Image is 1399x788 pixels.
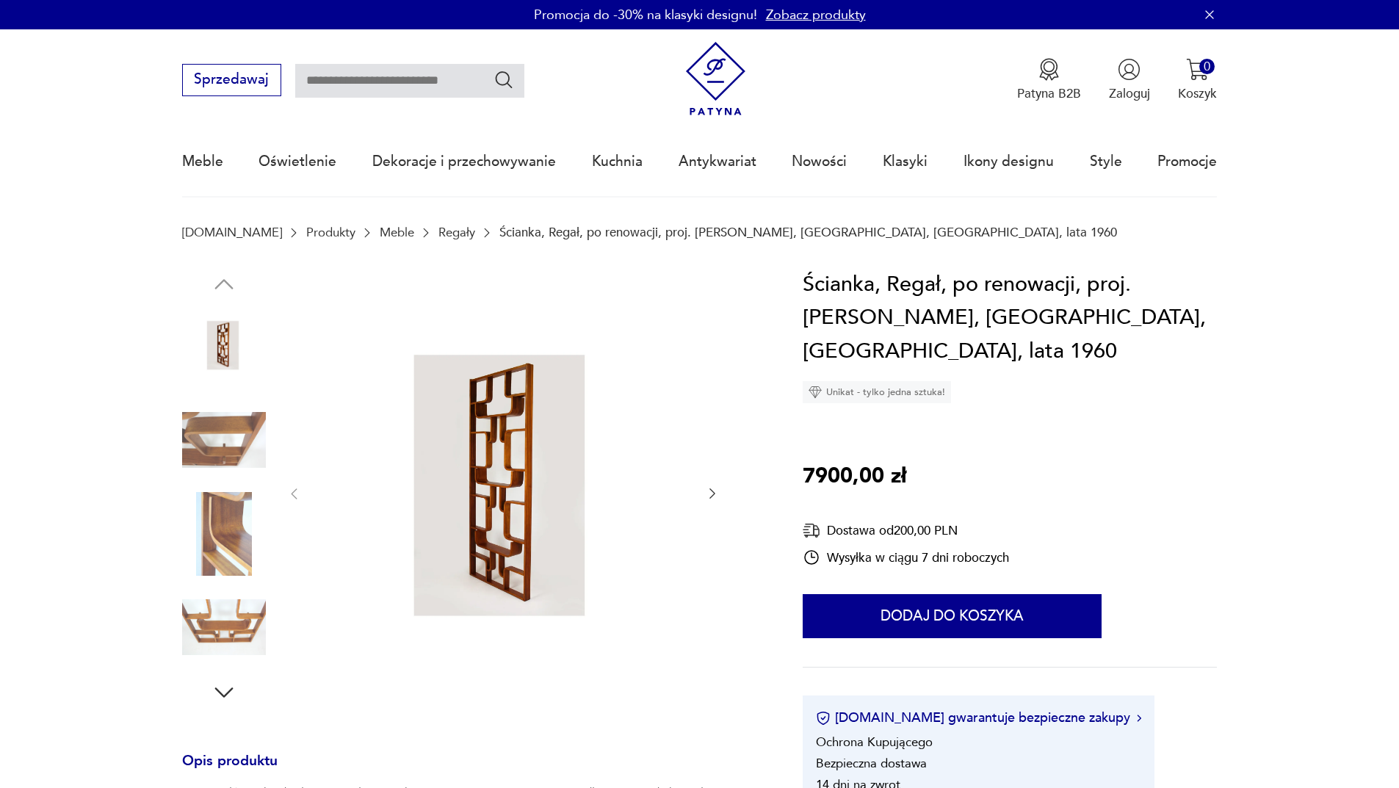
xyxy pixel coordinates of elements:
div: Wysyłka w ciągu 7 dni roboczych [803,549,1009,566]
p: 7900,00 zł [803,460,906,494]
a: [DOMAIN_NAME] [182,225,282,239]
a: Antykwariat [679,128,756,195]
a: Oświetlenie [259,128,336,195]
button: Zaloguj [1109,58,1150,102]
img: Zdjęcie produktu Ścianka, Regał, po renowacji, proj. Ludvik Volak, Holesov, Czechy, lata 1960 [319,268,687,717]
button: Sprzedawaj [182,64,281,96]
a: Meble [380,225,414,239]
img: Zdjęcie produktu Ścianka, Regał, po renowacji, proj. Ludvik Volak, Holesov, Czechy, lata 1960 [182,585,266,669]
a: Nowości [792,128,847,195]
img: Ikona certyfikatu [816,711,831,726]
img: Zdjęcie produktu Ścianka, Regał, po renowacji, proj. Ludvik Volak, Holesov, Czechy, lata 1960 [182,398,266,482]
button: 0Koszyk [1178,58,1217,102]
a: Sprzedawaj [182,75,281,87]
a: Zobacz produkty [766,6,866,24]
div: 0 [1199,59,1215,74]
img: Ikona dostawy [803,521,820,540]
a: Meble [182,128,223,195]
img: Ikona koszyka [1186,58,1209,81]
p: Koszyk [1178,85,1217,102]
div: Dostawa od 200,00 PLN [803,521,1009,540]
a: Produkty [306,225,355,239]
img: Ikona strzałki w prawo [1137,715,1141,722]
a: Ikona medaluPatyna B2B [1017,58,1081,102]
a: Dekoracje i przechowywanie [372,128,556,195]
a: Regały [438,225,475,239]
p: Patyna B2B [1017,85,1081,102]
a: Style [1090,128,1122,195]
a: Klasyki [883,128,928,195]
a: Kuchnia [592,128,643,195]
li: Ochrona Kupującego [816,734,933,751]
p: Ścianka, Regał, po renowacji, proj. [PERSON_NAME], [GEOGRAPHIC_DATA], [GEOGRAPHIC_DATA], lata 1960 [499,225,1117,239]
img: Zdjęcie produktu Ścianka, Regał, po renowacji, proj. Ludvik Volak, Holesov, Czechy, lata 1960 [182,305,266,388]
img: Zdjęcie produktu Ścianka, Regał, po renowacji, proj. Ludvik Volak, Holesov, Czechy, lata 1960 [182,492,266,576]
h3: Opis produktu [182,756,761,785]
button: Szukaj [494,69,515,90]
div: Unikat - tylko jedna sztuka! [803,381,951,403]
a: Promocje [1157,128,1217,195]
button: [DOMAIN_NAME] gwarantuje bezpieczne zakupy [816,709,1141,727]
img: Ikona medalu [1038,58,1060,81]
p: Zaloguj [1109,85,1150,102]
img: Ikonka użytkownika [1118,58,1140,81]
p: Promocja do -30% na klasyki designu! [534,6,757,24]
button: Patyna B2B [1017,58,1081,102]
h1: Ścianka, Regał, po renowacji, proj. [PERSON_NAME], [GEOGRAPHIC_DATA], [GEOGRAPHIC_DATA], lata 1960 [803,268,1217,369]
a: Ikony designu [964,128,1054,195]
img: Patyna - sklep z meblami i dekoracjami vintage [679,42,753,116]
button: Dodaj do koszyka [803,594,1102,638]
img: Ikona diamentu [809,386,822,399]
li: Bezpieczna dostawa [816,755,927,772]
